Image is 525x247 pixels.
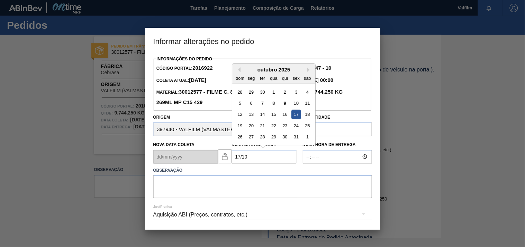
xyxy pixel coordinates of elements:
div: qui [280,73,289,83]
strong: 2016922 [192,65,212,71]
div: outubro 2025 [232,67,315,73]
div: Choose sábado, 25 de outubro de 2025 [302,121,312,130]
div: Choose segunda-feira, 27 de outubro de 2025 [246,132,256,142]
div: sab [302,73,312,83]
div: Choose quinta-feira, 30 de outubro de 2025 [280,132,289,142]
div: Choose segunda-feira, 29 de setembro de 2025 [246,87,256,96]
label: Origem [153,115,170,120]
strong: [DATE] 00:00 [301,77,333,83]
div: Choose sábado, 11 de outubro de 2025 [302,99,312,108]
span: Material: [156,90,256,105]
label: Quantidade [303,115,331,120]
div: ter [257,73,267,83]
div: Choose sexta-feira, 3 de outubro de 2025 [291,87,301,96]
label: Observação [153,165,372,176]
div: Choose quinta-feira, 9 de outubro de 2025 [280,99,289,108]
div: Choose domingo, 28 de setembro de 2025 [235,87,245,96]
label: Nova Data Coleta [153,142,195,147]
label: Nova Hora de Entrega [303,140,372,150]
strong: [DATE] [189,77,207,83]
button: Next Month [307,67,312,72]
div: Choose quarta-feira, 8 de outubro de 2025 [269,99,278,108]
div: Choose terça-feira, 21 de outubro de 2025 [257,121,267,130]
div: Choose sexta-feira, 10 de outubro de 2025 [291,99,301,108]
input: dd/mm/yyyy [232,150,297,164]
div: qua [269,73,278,83]
div: dom [235,73,245,83]
span: Coleta Atual: [156,78,206,83]
div: Choose segunda-feira, 6 de outubro de 2025 [246,99,256,108]
div: Choose sexta-feira, 17 de outubro de 2025 [291,110,301,119]
div: Choose terça-feira, 28 de outubro de 2025 [257,132,267,142]
div: Choose domingo, 26 de outubro de 2025 [235,132,245,142]
span: Código Portal: [156,66,213,71]
div: Choose segunda-feira, 20 de outubro de 2025 [246,121,256,130]
button: locked [218,150,232,163]
input: dd/mm/yyyy [153,150,218,164]
div: Choose domingo, 5 de outubro de 2025 [235,99,245,108]
div: Choose segunda-feira, 13 de outubro de 2025 [246,110,256,119]
div: Choose quarta-feira, 1 de outubro de 2025 [269,87,278,96]
div: Aquisição ABI (Preços, contratos, etc.) [153,205,372,224]
h3: Informar alterações no pedido [145,28,380,54]
div: Choose quinta-feira, 16 de outubro de 2025 [280,110,289,119]
button: Previous Month [236,67,241,72]
strong: 30012577 - FILME C. 800X65 AP 269ML MP C15 429 [156,89,256,105]
div: Choose terça-feira, 14 de outubro de 2025 [257,110,267,119]
div: Choose quarta-feira, 15 de outubro de 2025 [269,110,278,119]
div: seg [246,73,256,83]
div: Choose quarta-feira, 29 de outubro de 2025 [269,132,278,142]
label: Nova Data Entrega [232,142,277,147]
div: Choose terça-feira, 7 de outubro de 2025 [257,99,267,108]
div: Choose quinta-feira, 2 de outubro de 2025 [280,87,289,96]
div: Choose quarta-feira, 22 de outubro de 2025 [269,121,278,130]
div: sex [291,73,301,83]
div: Choose sexta-feira, 31 de outubro de 2025 [291,132,301,142]
strong: 9.744,250 KG [309,89,343,95]
div: Choose terça-feira, 30 de setembro de 2025 [257,87,267,96]
img: locked [221,152,229,161]
div: Choose sábado, 1 de novembro de 2025 [302,132,312,142]
div: month 2025-10 [234,86,313,142]
div: Choose sexta-feira, 24 de outubro de 2025 [291,121,301,130]
div: Choose domingo, 19 de outubro de 2025 [235,121,245,130]
div: Choose sábado, 18 de outubro de 2025 [302,110,312,119]
label: Informações do Pedido [157,57,212,61]
div: Choose domingo, 12 de outubro de 2025 [235,110,245,119]
div: Choose sábado, 4 de outubro de 2025 [302,87,312,96]
div: Choose quinta-feira, 23 de outubro de 2025 [280,121,289,130]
